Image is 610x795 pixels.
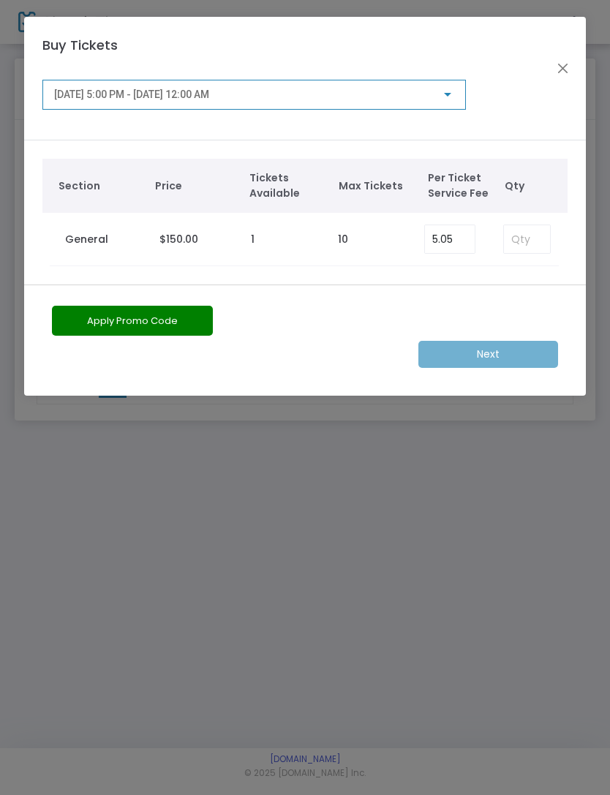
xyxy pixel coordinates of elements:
input: Enter Service Fee [425,225,475,253]
label: 1 [251,232,255,247]
label: 10 [338,232,348,247]
h4: Buy Tickets [36,35,560,75]
button: Close [553,59,572,78]
input: Qty [504,225,549,253]
span: Qty [505,178,560,194]
span: Price [155,178,235,194]
span: Per Ticket Service Fee [428,170,497,201]
span: Tickets Available [249,170,324,201]
label: General [65,232,108,247]
span: $150.00 [159,232,198,246]
span: Section [59,178,140,194]
button: Apply Promo Code [52,306,213,336]
span: Max Tickets [339,178,413,194]
span: [DATE] 5:00 PM - [DATE] 12:00 AM [54,88,209,100]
